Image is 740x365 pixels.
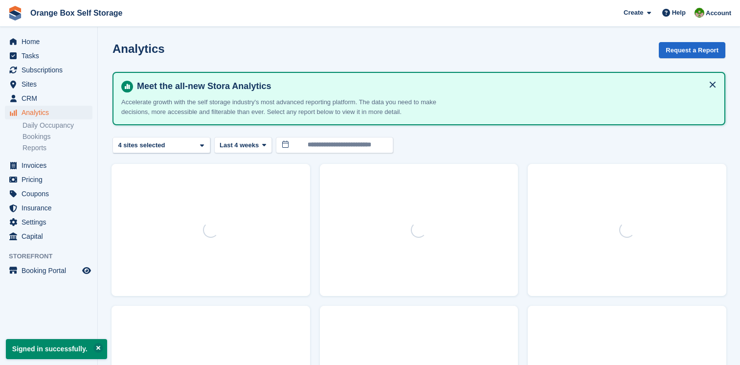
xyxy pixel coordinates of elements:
[5,35,92,48] a: menu
[133,81,717,92] h4: Meet the all-new Stora Analytics
[22,63,80,77] span: Subscriptions
[22,159,80,172] span: Invoices
[22,143,92,153] a: Reports
[5,63,92,77] a: menu
[22,229,80,243] span: Capital
[5,201,92,215] a: menu
[22,173,80,186] span: Pricing
[6,339,107,359] p: Signed in successfully.
[214,137,272,153] button: Last 4 weeks
[22,77,80,91] span: Sites
[22,187,80,201] span: Coupons
[5,91,92,105] a: menu
[5,77,92,91] a: menu
[22,132,92,141] a: Bookings
[22,201,80,215] span: Insurance
[5,215,92,229] a: menu
[22,91,80,105] span: CRM
[5,159,92,172] a: menu
[8,6,22,21] img: stora-icon-8386f47178a22dfd0bd8f6a31ec36ba5ce8667c1dd55bd0f319d3a0aa187defe.svg
[22,215,80,229] span: Settings
[672,8,686,18] span: Help
[81,265,92,276] a: Preview store
[5,106,92,119] a: menu
[22,35,80,48] span: Home
[5,49,92,63] a: menu
[695,8,704,18] img: Eric Smith
[26,5,127,21] a: Orange Box Self Storage
[220,140,259,150] span: Last 4 weeks
[22,264,80,277] span: Booking Portal
[116,140,169,150] div: 4 sites selected
[659,42,725,58] button: Request a Report
[22,106,80,119] span: Analytics
[5,264,92,277] a: menu
[22,121,92,130] a: Daily Occupancy
[5,229,92,243] a: menu
[624,8,643,18] span: Create
[5,173,92,186] a: menu
[112,42,165,55] h2: Analytics
[121,97,464,116] p: Accelerate growth with the self storage industry's most advanced reporting platform. The data you...
[9,251,97,261] span: Storefront
[22,49,80,63] span: Tasks
[706,8,731,18] span: Account
[5,187,92,201] a: menu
